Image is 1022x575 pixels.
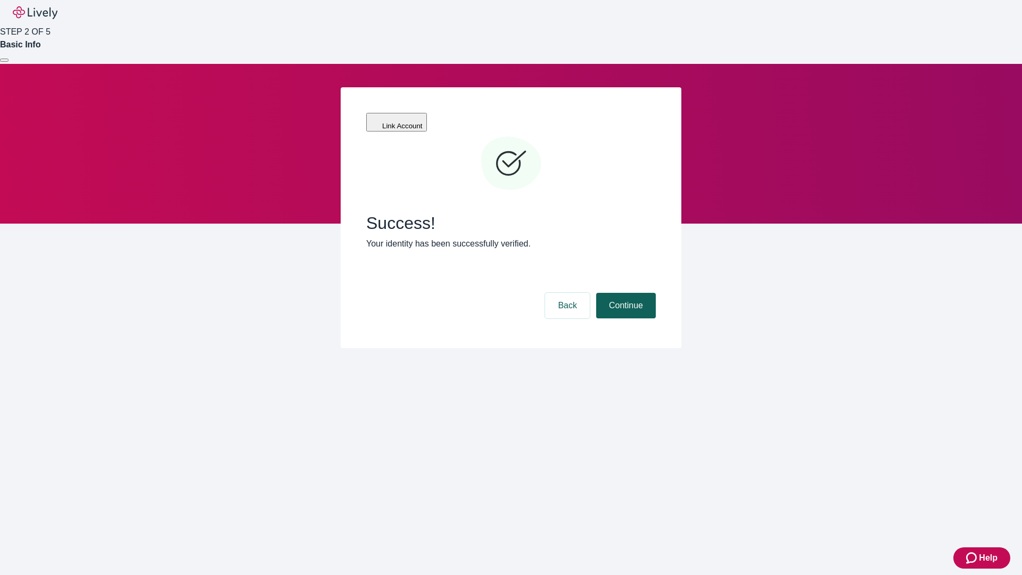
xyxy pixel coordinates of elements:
svg: Checkmark icon [479,132,543,196]
img: Lively [13,6,57,19]
button: Zendesk support iconHelp [953,547,1010,569]
button: Back [545,293,590,318]
span: Success! [366,213,656,233]
button: Link Account [366,113,427,132]
p: Your identity has been successfully verified. [366,237,656,250]
span: Help [979,552,998,564]
button: Continue [596,293,656,318]
svg: Zendesk support icon [966,552,979,564]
